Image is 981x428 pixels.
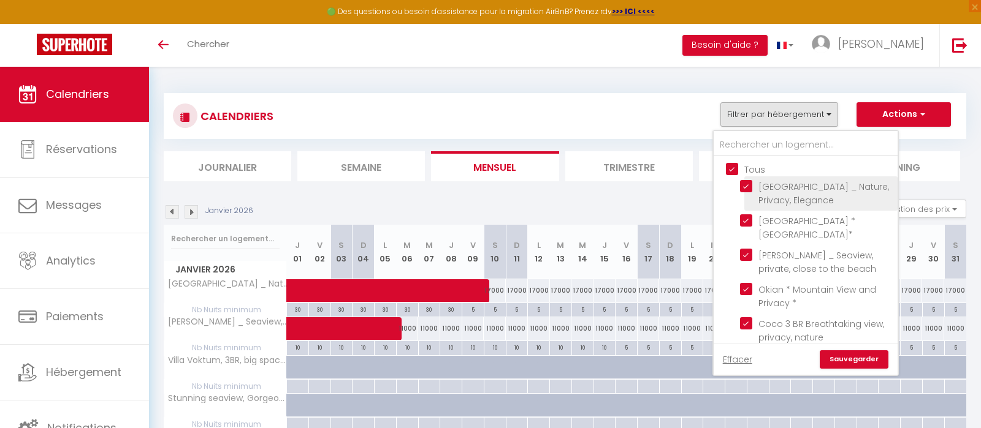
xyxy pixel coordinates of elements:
img: logout [952,37,968,53]
span: [GEOGRAPHIC_DATA] _ Nature, Privacy, Elegance [758,181,889,206]
th: 16 [616,225,638,279]
div: 10 [550,341,571,353]
div: 17000 [638,279,660,302]
div: 5 [703,303,725,315]
span: Paiements [46,309,104,324]
a: Chercher [178,24,239,67]
th: 15 [594,225,616,279]
span: Analytics [46,253,96,268]
th: 29 [901,225,923,279]
div: 10 [462,341,484,353]
th: 20 [703,225,725,279]
abbr: J [909,239,914,251]
div: 17000 [944,279,966,302]
span: Nb Nuits minimum [164,341,286,355]
th: 05 [375,225,397,279]
div: 5 [901,341,922,353]
span: [GEOGRAPHIC_DATA] _ Nature, Privacy, Elegance [166,279,289,288]
div: 5 [923,303,944,315]
abbr: V [624,239,629,251]
th: 10 [484,225,506,279]
div: 10 [375,341,396,353]
abbr: J [449,239,454,251]
img: Super Booking [37,34,112,55]
span: Nb Nuits minimum [164,380,286,393]
div: 30 [375,303,396,315]
abbr: J [602,239,607,251]
div: 5 [528,303,549,315]
abbr: M [426,239,433,251]
div: 11000 [944,317,966,340]
div: 11000 [616,317,638,340]
th: 06 [396,225,418,279]
th: 14 [571,225,594,279]
p: Janvier 2026 [205,205,253,217]
div: 11000 [528,317,550,340]
div: 10 [331,341,353,353]
h3: CALENDRIERS [197,102,273,130]
li: Journalier [164,151,291,181]
abbr: J [295,239,300,251]
div: 11000 [638,317,660,340]
abbr: L [537,239,541,251]
input: Rechercher un logement... [714,134,898,156]
div: 10 [528,341,549,353]
abbr: S [338,239,344,251]
th: 07 [418,225,440,279]
th: 13 [550,225,572,279]
span: Réservations [46,141,117,157]
div: 5 [660,303,681,315]
span: [PERSON_NAME] _ Seaview, private, close to the beach [758,249,876,275]
th: 31 [944,225,966,279]
a: >>> ICI <<<< [612,6,655,17]
th: 12 [528,225,550,279]
a: Effacer [723,353,752,366]
span: [GEOGRAPHIC_DATA] *[GEOGRAPHIC_DATA]* [758,215,855,241]
th: 17 [638,225,660,279]
div: 17000 [594,279,616,302]
div: 11000 [922,317,944,340]
div: 30 [440,303,462,315]
abbr: D [667,239,673,251]
div: 10 [440,341,462,353]
div: 30 [287,303,308,315]
div: 17000 [571,279,594,302]
span: Villa Voktum, 3BR, big space, nature, relax [166,356,289,365]
div: 11000 [484,317,506,340]
div: Filtrer par hébergement [712,130,899,376]
div: 5 [462,303,484,315]
th: 30 [922,225,944,279]
abbr: S [492,239,498,251]
div: 11000 [462,317,484,340]
abbr: V [470,239,476,251]
div: 17000 [922,279,944,302]
abbr: V [931,239,936,251]
button: Actions [857,102,951,127]
div: 5 [638,303,659,315]
span: Okian * Mountain View and Privacy * [758,283,876,309]
div: 10 [594,341,616,353]
span: Messages [46,197,102,212]
abbr: M [403,239,411,251]
span: Calendriers [46,86,109,102]
a: ... [PERSON_NAME] [803,24,939,67]
div: 5 [616,303,637,315]
div: 5 [682,303,703,315]
th: 04 [353,225,375,279]
th: 03 [330,225,353,279]
div: 5 [572,303,594,315]
div: 11000 [901,317,923,340]
abbr: S [953,239,958,251]
div: 5 [682,341,703,353]
img: ... [812,35,830,53]
div: 5 [484,303,506,315]
div: 30 [309,303,330,315]
span: [PERSON_NAME] _ Seaview, private, close to the beach [166,317,289,326]
abbr: S [646,239,651,251]
input: Rechercher un logement... [171,228,280,250]
span: Chercher [187,37,229,50]
th: 11 [506,225,528,279]
div: 17000 [659,279,681,302]
th: 19 [681,225,703,279]
abbr: M [711,239,718,251]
